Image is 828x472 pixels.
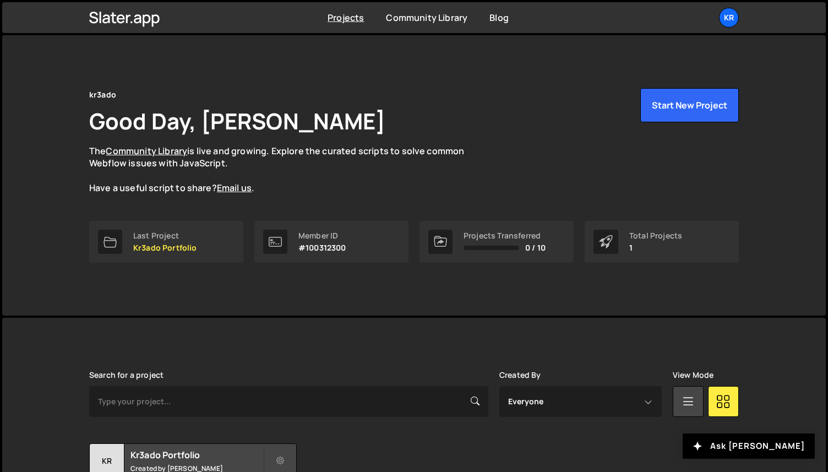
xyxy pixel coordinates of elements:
[386,12,467,24] a: Community Library
[525,243,546,252] span: 0 / 10
[133,243,197,252] p: Kr3ado Portfolio
[89,145,486,194] p: The is live and growing. Explore the curated scripts to solve common Webflow issues with JavaScri...
[683,433,815,459] button: Ask [PERSON_NAME]
[464,231,546,240] div: Projects Transferred
[298,231,346,240] div: Member ID
[89,221,243,263] a: Last Project Kr3ado Portfolio
[89,106,385,136] h1: Good Day, [PERSON_NAME]
[133,231,197,240] div: Last Project
[89,88,116,101] div: kr3ado
[673,371,713,379] label: View Mode
[629,231,682,240] div: Total Projects
[89,371,164,379] label: Search for a project
[328,12,364,24] a: Projects
[106,145,187,157] a: Community Library
[89,386,488,417] input: Type your project...
[217,182,252,194] a: Email us
[298,243,346,252] p: #100312300
[629,243,682,252] p: 1
[499,371,541,379] label: Created By
[489,12,509,24] a: Blog
[130,449,263,461] h2: Kr3ado Portfolio
[719,8,739,28] a: kr
[640,88,739,122] button: Start New Project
